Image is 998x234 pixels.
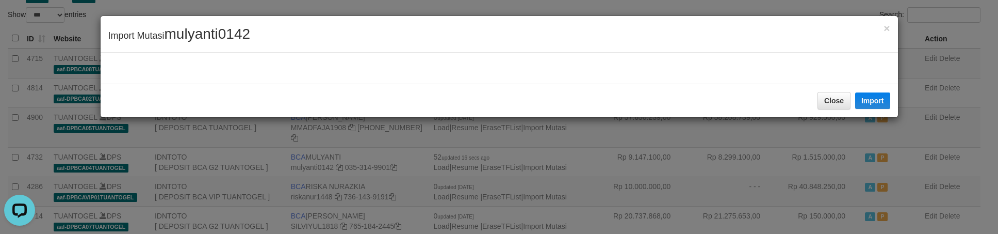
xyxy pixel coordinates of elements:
span: mulyanti0142 [165,26,251,42]
span: × [884,22,890,34]
button: Open LiveChat chat widget [4,4,35,35]
span: Import Mutasi [108,30,251,41]
button: Close [817,92,850,110]
button: Import [855,92,890,109]
button: Close [884,23,890,34]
